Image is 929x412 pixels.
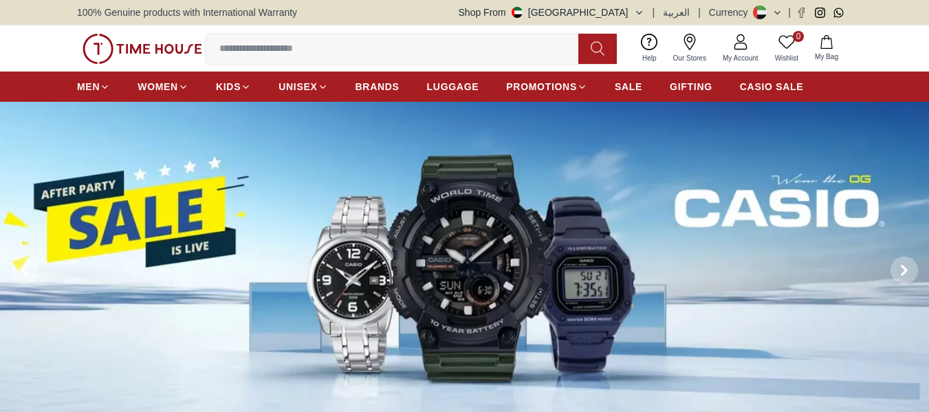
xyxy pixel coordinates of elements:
a: Help [634,31,665,66]
button: Shop From[GEOGRAPHIC_DATA] [459,6,644,19]
a: CASIO SALE [740,74,804,99]
span: Wishlist [769,53,804,63]
span: PROMOTIONS [506,80,577,94]
span: BRANDS [356,80,400,94]
span: | [788,6,791,19]
a: Our Stores [665,31,714,66]
span: | [698,6,701,19]
a: UNISEX [278,74,327,99]
img: United Arab Emirates [512,7,523,18]
a: MEN [77,74,110,99]
span: My Account [717,53,764,63]
a: Whatsapp [833,8,844,18]
a: SALE [615,74,642,99]
a: PROMOTIONS [506,74,587,99]
span: 100% Genuine products with International Warranty [77,6,297,19]
a: WOMEN [138,74,188,99]
span: LUGGAGE [427,80,479,94]
a: Instagram [815,8,825,18]
span: 0 [793,31,804,42]
span: Our Stores [668,53,712,63]
div: Currency [709,6,754,19]
a: LUGGAGE [427,74,479,99]
span: MEN [77,80,100,94]
span: CASIO SALE [740,80,804,94]
img: ... [83,34,202,64]
span: My Bag [809,52,844,62]
span: Help [637,53,662,63]
span: | [653,6,655,19]
a: 0Wishlist [767,31,807,66]
span: SALE [615,80,642,94]
a: BRANDS [356,74,400,99]
span: GIFTING [670,80,712,94]
span: UNISEX [278,80,317,94]
button: العربية [663,6,690,19]
a: KIDS [216,74,251,99]
a: Facebook [796,8,807,18]
span: KIDS [216,80,241,94]
button: My Bag [807,32,846,65]
span: WOMEN [138,80,178,94]
a: GIFTING [670,74,712,99]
